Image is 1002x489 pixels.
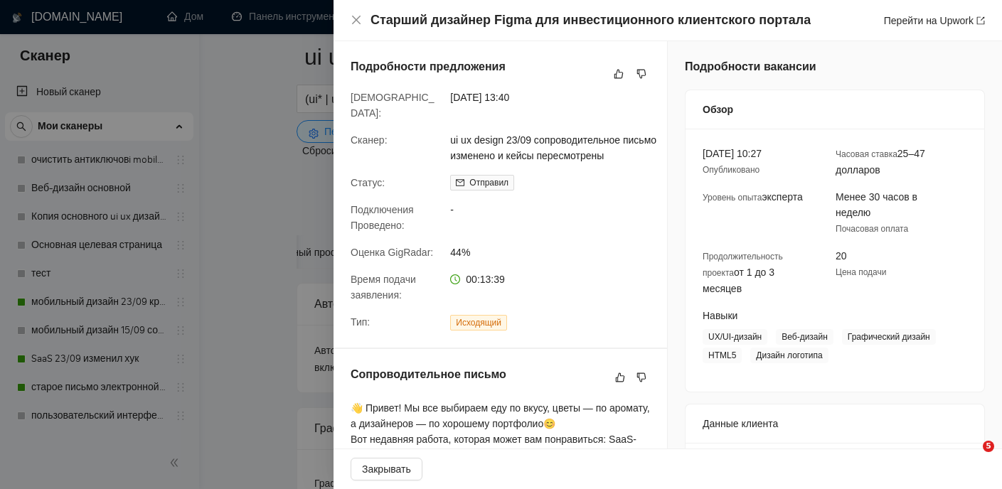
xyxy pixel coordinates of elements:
[351,274,416,301] font: Время подачи заявления:
[351,14,362,26] button: Закрывать
[884,15,974,26] font: Перейти на Upwork
[469,178,508,188] font: Отправил
[450,274,460,284] span: часовой круг
[614,68,624,80] span: нравиться
[703,267,774,294] font: от 1 до 3 месяцев
[976,16,985,25] span: экспорт
[636,68,646,80] span: не нравится
[371,13,811,27] font: Старший дизайнер Figma для инвестиционного клиентского портала
[351,458,422,480] button: Закрывать
[636,372,646,383] span: не нравится
[450,204,454,215] font: -
[782,332,828,342] font: Веб-дизайн
[703,165,760,175] font: Опубликовано
[708,332,762,342] font: UX/UI-дизайн
[351,316,370,328] font: Тип:
[351,177,385,188] font: Статус:
[615,372,625,383] span: нравиться
[703,310,737,321] font: Навыки
[633,369,650,386] button: не нравится
[610,65,627,82] button: нравиться
[351,92,434,119] font: [DEMOGRAPHIC_DATA]:
[450,92,509,103] font: [DATE] 13:40
[351,402,650,429] font: 👋 Привет! Мы все выбираем еду по вкусу, цветы — по аромату, а дизайнеров — по хорошему портфолио😊
[703,104,733,115] font: Обзор
[708,350,736,360] font: HTML5
[836,191,917,218] font: Менее 30 часов в неделю
[685,60,816,72] font: Подробности вакансии
[986,441,991,451] font: 5
[351,134,388,146] font: Сканер:
[756,350,822,360] font: Дизайн логотипа
[351,204,414,231] font: Подключения Проведено:
[703,252,783,278] font: Продолжительность проекта
[351,247,433,258] font: Оценка GigRadar:
[456,178,464,187] span: почта
[456,318,501,328] font: Исходящий
[836,267,886,277] font: Цена подачи
[612,369,629,386] button: нравиться
[703,418,778,429] font: Данные клиента
[836,250,847,262] font: 20
[836,148,925,176] font: 25–47 долларов
[633,65,650,82] button: не нравится
[848,332,930,342] font: Графический дизайн
[362,463,411,475] font: Закрывать
[703,193,762,203] font: Уровень опыта
[762,191,802,203] font: эксперта
[836,224,908,234] font: Почасовая оплата
[466,274,505,285] font: 00:13:39
[884,15,985,26] a: Перейти на Upworkэкспорт
[836,149,897,159] font: Часовая ставка
[351,368,506,380] font: Сопроводительное письмо
[450,134,656,161] font: ui ux design 23/09 сопроводительное письмо изменено и кейсы пересмотрены
[351,14,362,26] span: закрывать
[703,148,762,159] font: [DATE] 10:27
[351,60,506,72] font: Подробности предложения
[954,441,988,475] iframe: Интерком-чат в режиме реального времени
[450,247,470,258] font: 44%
